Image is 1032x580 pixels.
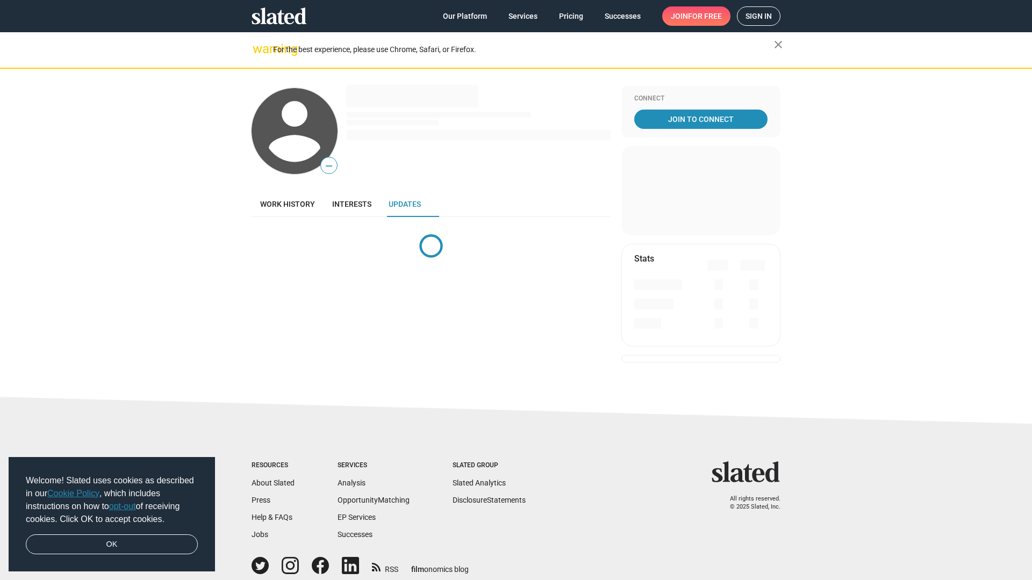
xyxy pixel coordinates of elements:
a: Press [252,496,270,504]
span: Sign in [746,7,772,25]
a: Our Platform [434,6,496,26]
div: Resources [252,461,295,470]
span: Join To Connect [636,110,765,129]
a: About Slated [252,479,295,487]
span: Successes [605,6,641,26]
span: Interests [332,200,371,208]
span: Pricing [559,6,583,26]
span: Join [671,6,722,26]
a: Updates [380,191,429,217]
a: Help & FAQs [252,513,292,521]
a: Pricing [550,6,592,26]
a: Join To Connect [634,110,768,129]
a: EP Services [338,513,376,521]
a: DisclosureStatements [453,496,526,504]
span: for free [688,6,722,26]
a: dismiss cookie message [26,534,198,555]
mat-card-title: Stats [634,253,654,264]
a: Services [500,6,546,26]
a: Sign in [737,6,780,26]
a: Analysis [338,479,365,487]
div: Connect [634,95,768,103]
a: Jobs [252,530,268,539]
p: All rights reserved. © 2025 Slated, Inc. [719,495,780,511]
span: Our Platform [443,6,487,26]
a: RSS [372,558,398,575]
a: opt-out [109,502,136,511]
div: Services [338,461,410,470]
span: film [411,565,424,574]
span: Work history [260,200,315,208]
mat-icon: warning [253,42,266,55]
a: Work history [252,191,324,217]
a: OpportunityMatching [338,496,410,504]
mat-icon: close [772,38,785,51]
a: Interests [324,191,380,217]
span: Welcome! Slated uses cookies as described in our , which includes instructions on how to of recei... [26,474,198,526]
a: Successes [596,6,649,26]
span: — [321,159,337,173]
span: Updates [389,200,421,208]
a: Slated Analytics [453,479,506,487]
a: Successes [338,530,372,539]
div: cookieconsent [9,457,215,572]
div: Slated Group [453,461,526,470]
a: filmonomics blog [411,556,469,575]
div: For the best experience, please use Chrome, Safari, or Firefox. [273,42,774,57]
span: Services [508,6,537,26]
a: Cookie Policy [47,489,99,498]
a: Joinfor free [662,6,730,26]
